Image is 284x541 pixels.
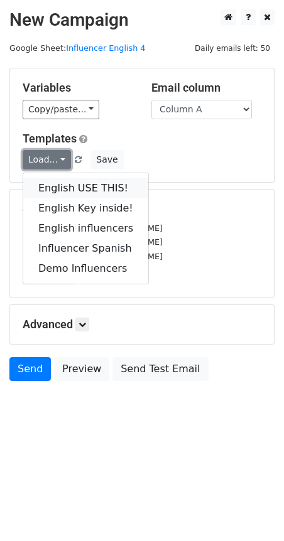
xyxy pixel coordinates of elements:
[190,41,275,55] span: Daily emails left: 50
[23,81,133,95] h5: Variables
[23,259,148,279] a: Demo Influencers
[23,238,148,259] a: Influencer Spanish
[9,43,145,53] small: Google Sheet:
[23,132,77,145] a: Templates
[221,481,284,541] div: Chatt-widget
[23,218,148,238] a: English influencers
[23,237,163,247] small: [EMAIL_ADDRESS][DOMAIN_NAME]
[23,198,148,218] a: English Key inside!
[221,481,284,541] iframe: Chat Widget
[23,150,71,169] a: Load...
[23,318,261,331] h5: Advanced
[54,357,109,381] a: Preview
[23,100,99,119] a: Copy/paste...
[23,178,148,198] a: English USE THIS!
[9,9,275,31] h2: New Campaign
[23,252,163,261] small: [EMAIL_ADDRESS][DOMAIN_NAME]
[66,43,145,53] a: Influencer English 4
[190,43,275,53] a: Daily emails left: 50
[112,357,208,381] a: Send Test Email
[23,223,163,233] small: [EMAIL_ADDRESS][DOMAIN_NAME]
[9,357,51,381] a: Send
[90,150,123,169] button: Save
[151,81,261,95] h5: Email column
